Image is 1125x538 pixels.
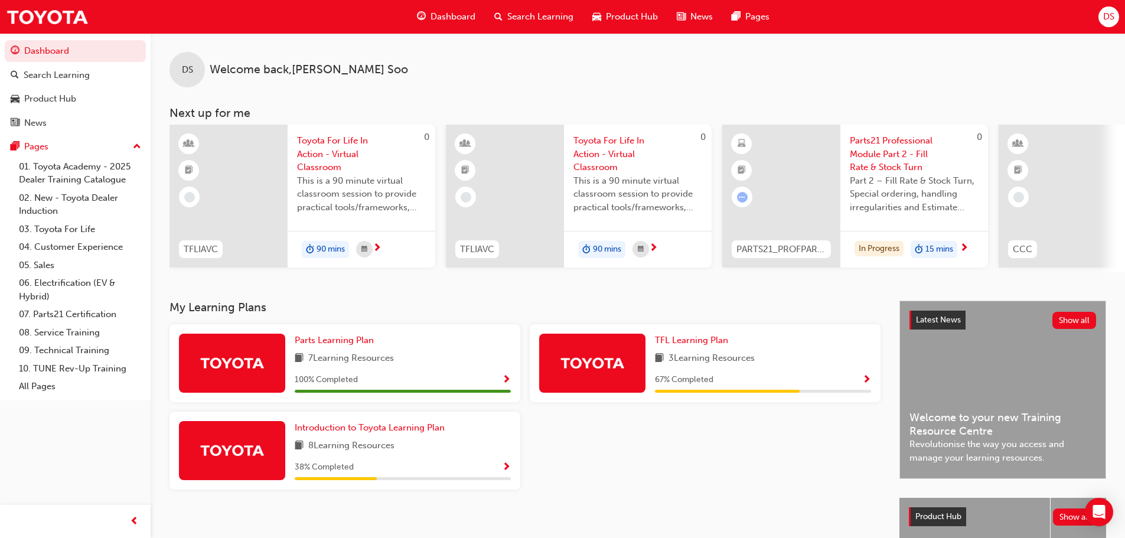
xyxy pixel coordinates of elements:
span: calendar-icon [361,242,367,257]
button: Show Progress [502,373,511,387]
div: Search Learning [24,69,90,82]
a: 08. Service Training [14,324,146,342]
button: Show Progress [862,373,871,387]
span: Parts Learning Plan [295,335,374,345]
button: DS [1098,6,1119,27]
span: guage-icon [11,46,19,57]
span: TFLIAVC [460,243,494,256]
button: DashboardSearch LearningProduct HubNews [5,38,146,136]
span: This is a 90 minute virtual classroom session to provide practical tools/frameworks, behaviours a... [297,174,426,214]
span: booktick-icon [1014,163,1022,178]
span: next-icon [960,243,969,254]
img: Trak [200,440,265,461]
span: up-icon [133,139,141,155]
span: 15 mins [925,243,953,256]
span: Revolutionise the way you access and manage your learning resources. [909,438,1096,464]
span: Toyota For Life In Action - Virtual Classroom [297,134,426,174]
span: learningRecordVerb_NONE-icon [184,192,195,203]
a: car-iconProduct Hub [583,5,667,29]
span: Pages [745,10,769,24]
span: car-icon [592,9,601,24]
span: TFLIAVC [184,243,218,256]
span: learningRecordVerb_ATTEMPT-icon [737,192,748,203]
h3: My Learning Plans [169,301,881,314]
span: pages-icon [732,9,741,24]
span: learningResourceType_INSTRUCTOR_LED-icon [461,136,469,152]
span: 100 % Completed [295,373,358,387]
span: 90 mins [593,243,621,256]
div: Open Intercom Messenger [1085,498,1113,526]
span: next-icon [373,243,381,254]
span: search-icon [11,70,19,81]
a: News [5,112,146,134]
span: 38 % Completed [295,461,354,474]
a: Product HubShow all [909,507,1097,526]
button: Pages [5,136,146,158]
span: 90 mins [317,243,345,256]
span: car-icon [11,94,19,105]
img: Trak [200,353,265,373]
span: news-icon [677,9,686,24]
span: calendar-icon [638,242,644,257]
span: learningResourceType_INSTRUCTOR_LED-icon [1014,136,1022,152]
div: News [24,116,47,130]
h3: Next up for me [151,106,1125,120]
a: Product Hub [5,88,146,110]
span: booktick-icon [185,163,193,178]
span: 8 Learning Resources [308,439,394,454]
span: 0 [700,132,706,142]
img: Trak [6,4,89,30]
a: TFL Learning Plan [655,334,733,347]
button: Show all [1053,508,1097,526]
span: Show Progress [862,375,871,386]
span: learningRecordVerb_NONE-icon [461,192,471,203]
span: learningResourceType_ELEARNING-icon [738,136,746,152]
span: duration-icon [915,242,923,257]
span: TFL Learning Plan [655,335,728,345]
span: Welcome to your new Training Resource Centre [909,411,1096,438]
span: guage-icon [417,9,426,24]
span: book-icon [655,351,664,366]
a: All Pages [14,377,146,396]
span: duration-icon [582,242,591,257]
span: next-icon [649,243,658,254]
a: Dashboard [5,40,146,62]
button: Show Progress [502,460,511,475]
img: Trak [560,353,625,373]
span: DS [1103,10,1114,24]
span: Show Progress [502,375,511,386]
span: Product Hub [915,511,961,521]
a: 01. Toyota Academy - 2025 Dealer Training Catalogue [14,158,146,189]
span: News [690,10,713,24]
span: 7 Learning Resources [308,351,394,366]
a: news-iconNews [667,5,722,29]
span: search-icon [494,9,503,24]
span: 0 [977,132,982,142]
a: Search Learning [5,64,146,86]
span: book-icon [295,439,304,454]
span: DS [182,63,193,77]
a: 04. Customer Experience [14,238,146,256]
a: 0TFLIAVCToyota For Life In Action - Virtual ClassroomThis is a 90 minute virtual classroom sessio... [169,125,435,268]
a: 0PARTS21_PROFPART2_0923_ELParts21 Professional Module Part 2 - Fill Rate & Stock TurnPart 2 – Fil... [722,125,988,268]
span: Welcome back , [PERSON_NAME] Soo [210,63,408,77]
a: search-iconSearch Learning [485,5,583,29]
span: Parts21 Professional Module Part 2 - Fill Rate & Stock Turn [850,134,979,174]
span: booktick-icon [461,163,469,178]
span: PARTS21_PROFPART2_0923_EL [736,243,826,256]
a: Latest NewsShow all [909,311,1096,330]
span: Search Learning [507,10,573,24]
span: book-icon [295,351,304,366]
a: Introduction to Toyota Learning Plan [295,421,449,435]
span: 67 % Completed [655,373,713,387]
span: 0 [424,132,429,142]
a: 0TFLIAVCToyota For Life In Action - Virtual ClassroomThis is a 90 minute virtual classroom sessio... [446,125,712,268]
div: Product Hub [24,92,76,106]
a: 05. Sales [14,256,146,275]
span: Dashboard [431,10,475,24]
a: 07. Parts21 Certification [14,305,146,324]
span: duration-icon [306,242,314,257]
span: Latest News [916,315,961,325]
